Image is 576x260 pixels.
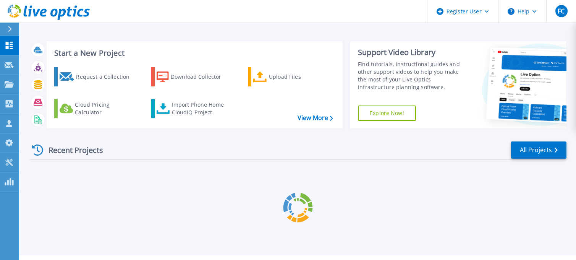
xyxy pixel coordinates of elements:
[358,106,416,121] a: Explore Now!
[248,67,333,86] a: Upload Files
[75,101,136,116] div: Cloud Pricing Calculator
[54,99,139,118] a: Cloud Pricing Calculator
[269,69,330,84] div: Upload Files
[151,67,236,86] a: Download Collector
[171,69,232,84] div: Download Collector
[29,141,113,159] div: Recent Projects
[54,67,139,86] a: Request a Collection
[172,101,231,116] div: Import Phone Home CloudIQ Project
[358,47,466,57] div: Support Video Library
[76,69,137,84] div: Request a Collection
[54,49,333,57] h3: Start a New Project
[558,8,565,14] span: FC
[358,60,466,91] div: Find tutorials, instructional guides and other support videos to help you make the most of your L...
[511,141,566,159] a: All Projects
[298,114,333,122] a: View More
